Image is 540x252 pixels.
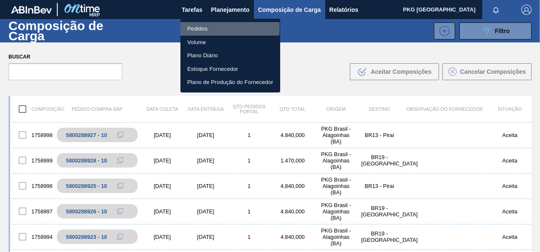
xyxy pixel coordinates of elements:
[180,36,280,49] a: Volume
[180,22,280,36] a: Pedidos
[180,62,280,76] a: Estoque Fornecedor
[180,76,280,89] a: Plano de Produção do Fornecedor
[180,49,280,62] a: Plano Diário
